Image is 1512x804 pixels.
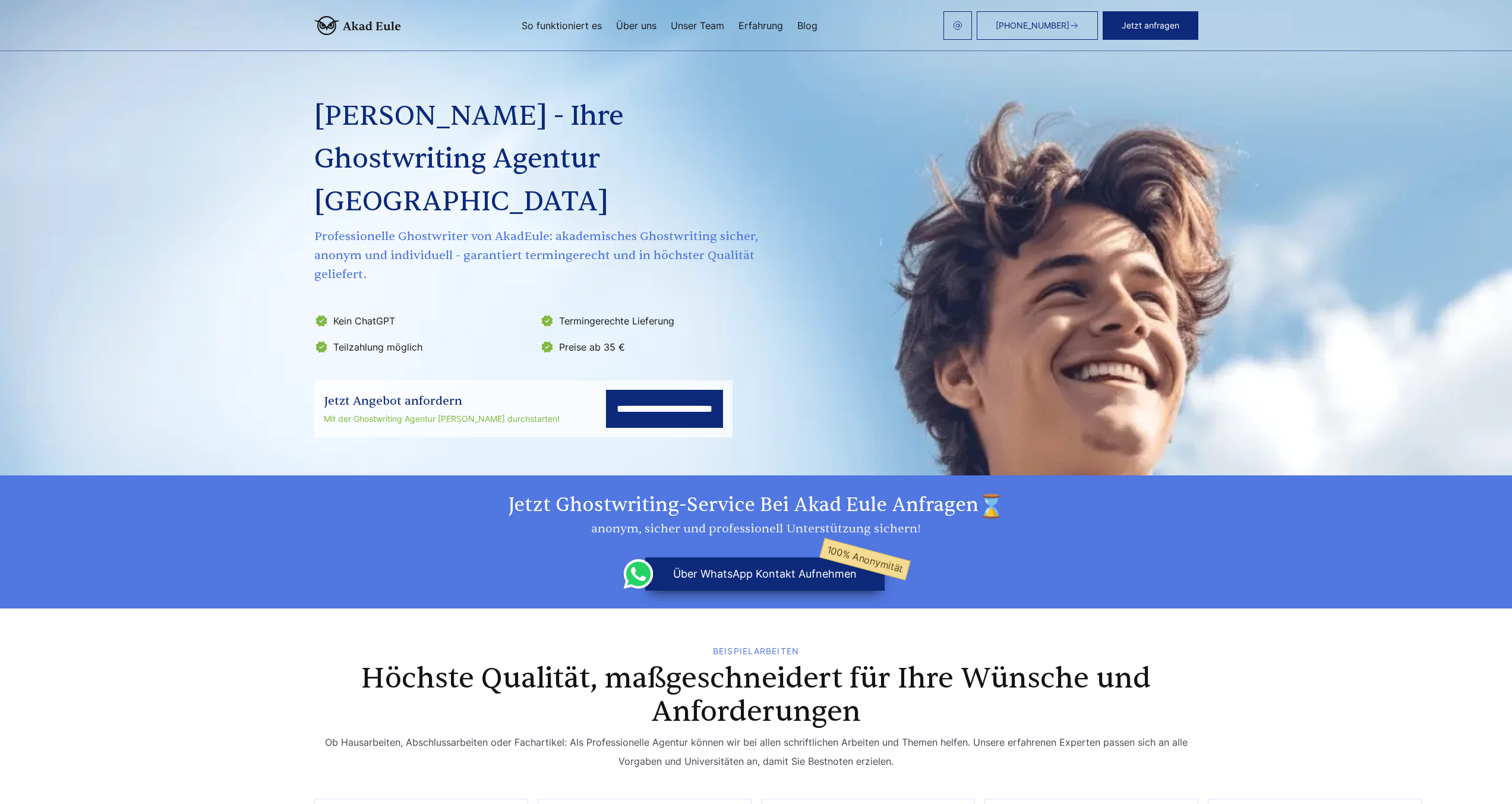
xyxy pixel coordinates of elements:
[977,11,1098,40] a: [PHONE_NUMBER]
[953,21,962,30] img: email
[324,392,560,411] div: Jetzt Angebot anfordern
[336,662,1176,729] h2: Höchste Qualität, maßgeschneidert für Ihre Wünsche und Anforderungen
[324,412,560,426] div: Mit der Ghostwriting Agentur [PERSON_NAME] durchstarten!
[314,95,761,223] h1: [PERSON_NAME] - Ihre Ghostwriting Agentur [GEOGRAPHIC_DATA]
[738,21,783,30] a: Erfahrung
[820,538,911,581] span: 100% Anonymität
[797,21,817,30] a: Blog
[1103,11,1198,40] button: Jetzt anfragen
[540,311,759,330] li: Termingerechte Lieferung
[314,16,401,35] img: logo
[645,557,885,591] button: über WhatsApp Kontakt aufnehmen100% Anonymität
[314,519,1198,538] div: anonym, sicher und professionell Unterstützung sichern!
[671,21,724,30] a: Unser Team
[314,311,533,330] li: Kein ChatGPT
[314,647,1198,656] div: BEISPIELARBEITEN
[314,733,1198,771] div: Ob Hausarbeiten, Abschlussarbeiten oder Fachartikel: Als Professionelle Agentur können wir bei al...
[522,21,602,30] a: So funktioniert es
[616,21,656,30] a: Über uns
[314,338,533,357] li: Teilzahlung möglich
[540,338,759,357] li: Preise ab 35 €
[314,493,1198,519] h2: Jetzt Ghostwriting-Service bei Akad Eule anfragen
[978,493,1005,519] img: time
[314,227,761,284] span: Professionelle Ghostwriter von AkadEule: akademisches Ghostwriting sicher, anonym und individuell...
[996,21,1069,30] span: [PHONE_NUMBER]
